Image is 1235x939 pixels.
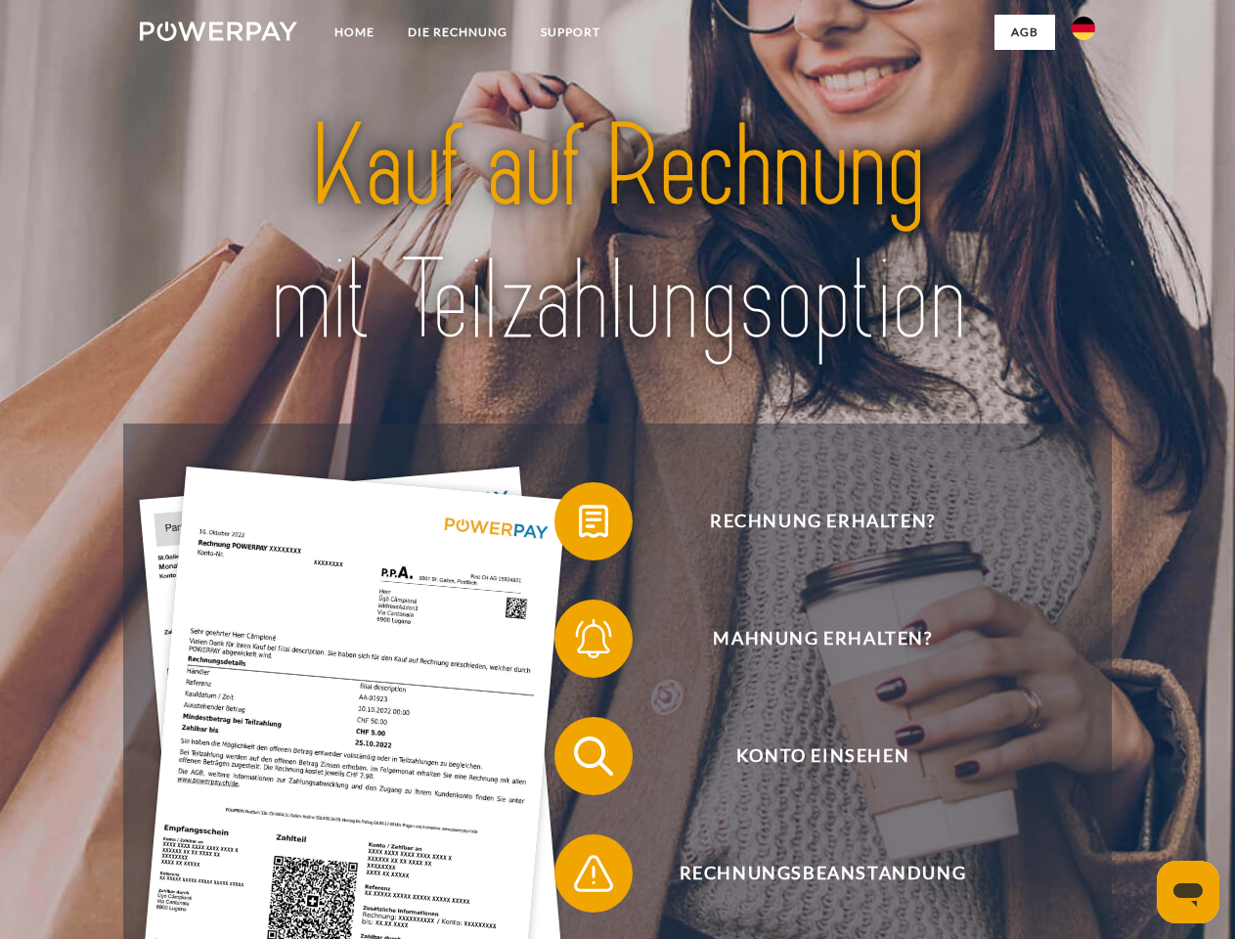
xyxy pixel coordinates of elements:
[569,614,618,663] img: qb_bell.svg
[994,15,1055,50] a: agb
[554,482,1063,560] button: Rechnung erhalten?
[554,600,1063,678] button: Mahnung erhalten?
[554,717,1063,795] button: Konto einsehen
[140,22,297,41] img: logo-powerpay-white.svg
[391,15,524,50] a: DIE RECHNUNG
[583,600,1062,678] span: Mahnung erhalten?
[583,482,1062,560] span: Rechnung erhalten?
[569,497,618,546] img: qb_bill.svg
[583,834,1062,913] span: Rechnungsbeanstandung
[318,15,391,50] a: Home
[569,732,618,781] img: qb_search.svg
[524,15,617,50] a: SUPPORT
[554,834,1063,913] button: Rechnungsbeanstandung
[583,717,1062,795] span: Konto einsehen
[1072,17,1095,40] img: de
[569,849,618,898] img: qb_warning.svg
[1157,861,1219,923] iframe: Schaltfläche zum Öffnen des Messaging-Fensters
[187,94,1048,375] img: title-powerpay_de.svg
